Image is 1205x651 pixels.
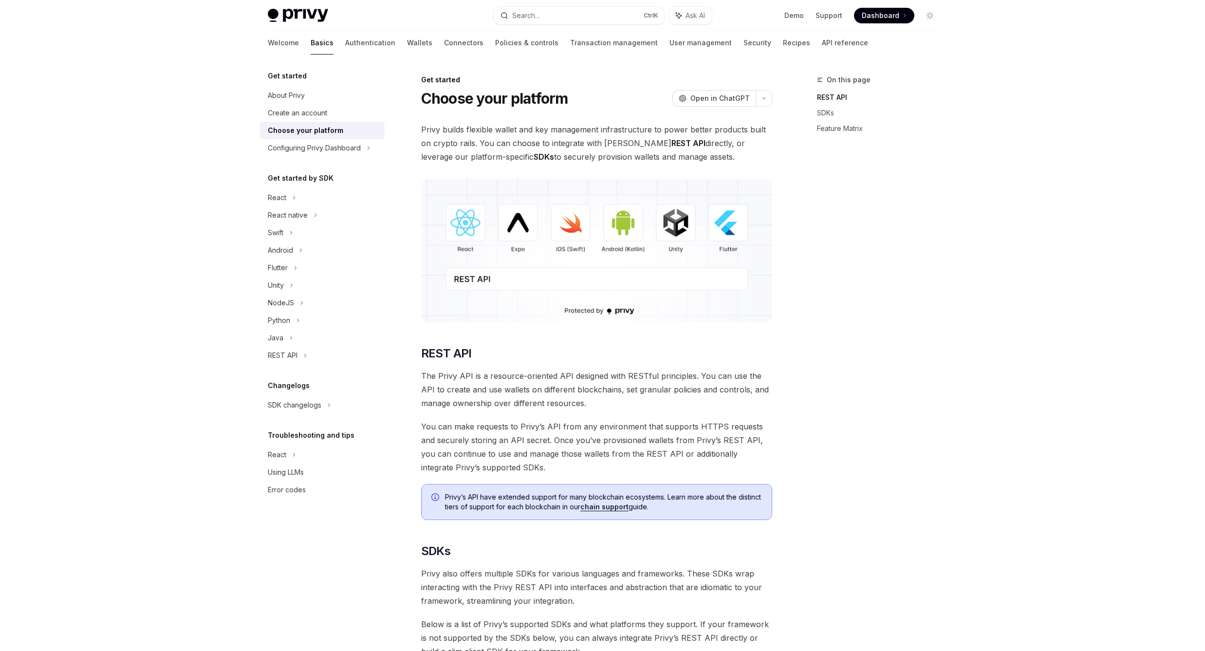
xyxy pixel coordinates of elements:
a: chain support [580,502,629,511]
span: Privy builds flexible wallet and key management infrastructure to power better products built on ... [421,123,772,164]
div: Android [268,244,293,256]
a: Support [816,11,842,20]
a: Choose your platform [260,122,385,139]
a: Basics [311,31,334,55]
div: Unity [268,279,284,291]
h5: Get started [268,70,307,82]
h5: Changelogs [268,380,310,391]
a: User management [669,31,732,55]
strong: SDKs [534,152,554,162]
a: Dashboard [854,8,914,23]
a: Transaction management [570,31,658,55]
div: SDK changelogs [268,399,321,411]
span: You can make requests to Privy’s API from any environment that supports HTTPS requests and secure... [421,420,772,474]
div: Search... [512,10,539,21]
span: Dashboard [862,11,899,20]
img: images/Platform2.png [421,179,772,322]
div: About Privy [268,90,305,101]
h1: Choose your platform [421,90,568,107]
div: Python [268,315,290,326]
div: Using LLMs [268,466,304,478]
span: Ask AI [686,11,705,20]
span: Open in ChatGPT [690,93,750,103]
div: React native [268,209,308,221]
span: SDKs [421,543,451,559]
img: light logo [268,9,328,22]
h5: Troubleshooting and tips [268,429,354,441]
div: Error codes [268,484,306,496]
a: Create an account [260,104,385,122]
a: Demo [784,11,804,20]
a: SDKs [817,105,945,121]
a: Connectors [444,31,483,55]
span: REST API [421,346,472,361]
div: REST API [268,350,297,361]
a: Recipes [783,31,810,55]
button: Search...CtrlK [494,7,664,24]
a: Using LLMs [260,464,385,481]
span: Privy’s API have extended support for many blockchain ecosystems. Learn more about the distinct t... [445,492,762,512]
a: Error codes [260,481,385,499]
div: Flutter [268,262,288,274]
div: Choose your platform [268,125,343,136]
a: Authentication [345,31,395,55]
span: Ctrl K [644,12,658,19]
a: REST API [817,90,945,105]
span: Privy also offers multiple SDKs for various languages and frameworks. These SDKs wrap interacting... [421,567,772,608]
div: NodeJS [268,297,294,309]
a: Security [743,31,771,55]
span: The Privy API is a resource-oriented API designed with RESTful principles. You can use the API to... [421,369,772,410]
a: About Privy [260,87,385,104]
strong: REST API [671,138,705,148]
div: React [268,449,286,461]
div: Get started [421,75,772,85]
svg: Info [431,493,441,503]
span: On this page [827,74,871,86]
h5: Get started by SDK [268,172,334,184]
a: API reference [822,31,868,55]
a: Wallets [407,31,432,55]
a: Policies & controls [495,31,558,55]
button: Toggle dark mode [922,8,938,23]
div: Configuring Privy Dashboard [268,142,361,154]
div: Create an account [268,107,327,119]
a: Welcome [268,31,299,55]
button: Ask AI [669,7,712,24]
div: React [268,192,286,204]
div: Swift [268,227,283,239]
div: Java [268,332,283,344]
a: Feature Matrix [817,121,945,136]
button: Open in ChatGPT [672,90,756,107]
